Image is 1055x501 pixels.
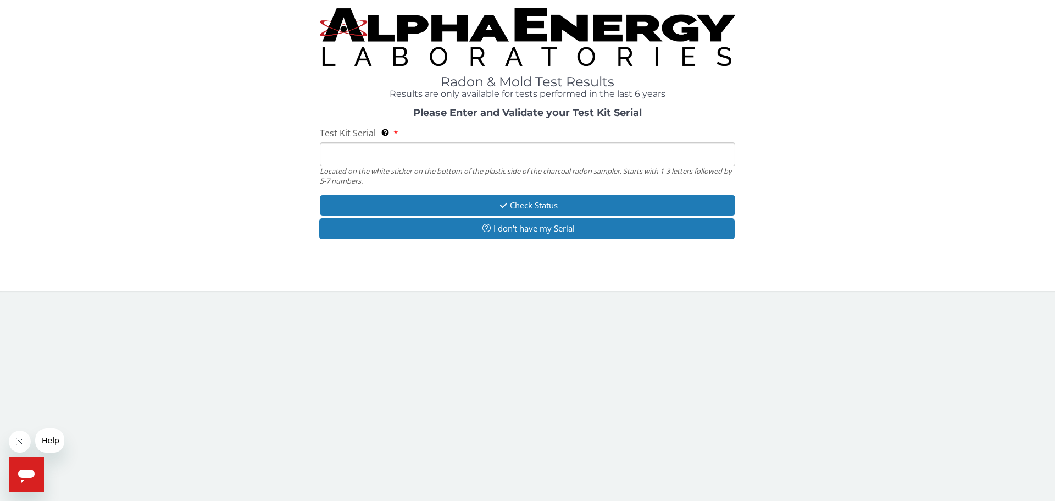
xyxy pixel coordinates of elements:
iframe: Button to launch messaging window [9,457,44,492]
iframe: Close message [9,431,31,453]
button: Check Status [320,195,735,216]
h1: Radon & Mold Test Results [320,75,735,89]
img: TightCrop.jpg [320,8,735,66]
span: Test Kit Serial [320,127,376,139]
strong: Please Enter and Validate your Test Kit Serial [413,107,642,119]
button: I don't have my Serial [319,218,735,239]
h4: Results are only available for tests performed in the last 6 years [320,89,735,99]
iframe: Message from company [35,428,64,453]
div: Located on the white sticker on the bottom of the plastic side of the charcoal radon sampler. Sta... [320,166,735,186]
